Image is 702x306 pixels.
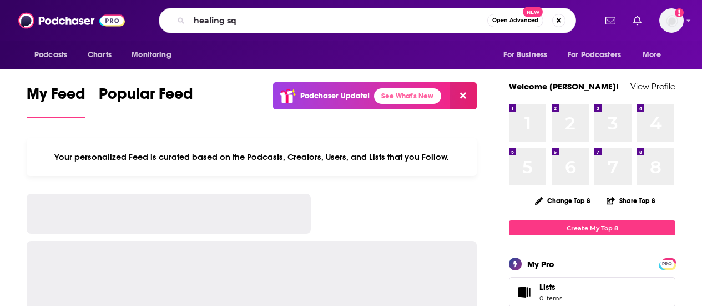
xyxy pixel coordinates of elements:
[675,8,684,17] svg: Add a profile image
[503,47,547,63] span: For Business
[496,44,561,66] button: open menu
[487,14,543,27] button: Open AdvancedNew
[659,8,684,33] span: Logged in as lilifeinberg
[27,44,82,66] button: open menu
[124,44,185,66] button: open menu
[629,11,646,30] a: Show notifications dropdown
[189,12,487,29] input: Search podcasts, credits, & more...
[601,11,620,30] a: Show notifications dropdown
[492,18,538,23] span: Open Advanced
[300,91,370,101] p: Podchaser Update!
[643,47,661,63] span: More
[27,138,477,176] div: Your personalized Feed is curated based on the Podcasts, Creators, Users, and Lists that you Follow.
[560,44,637,66] button: open menu
[659,8,684,33] button: Show profile menu
[99,84,193,110] span: Popular Feed
[27,84,85,118] a: My Feed
[660,260,674,268] span: PRO
[18,10,125,31] img: Podchaser - Follow, Share and Rate Podcasts
[606,190,656,212] button: Share Top 8
[27,84,85,110] span: My Feed
[374,88,441,104] a: See What's New
[523,7,543,17] span: New
[513,284,535,300] span: Lists
[630,81,675,92] a: View Profile
[660,259,674,268] a: PRO
[88,47,112,63] span: Charts
[509,220,675,235] a: Create My Top 8
[132,47,171,63] span: Monitoring
[635,44,675,66] button: open menu
[539,282,555,292] span: Lists
[99,84,193,118] a: Popular Feed
[527,259,554,269] div: My Pro
[34,47,67,63] span: Podcasts
[539,282,562,292] span: Lists
[509,81,619,92] a: Welcome [PERSON_NAME]!
[159,8,576,33] div: Search podcasts, credits, & more...
[568,47,621,63] span: For Podcasters
[539,294,562,302] span: 0 items
[659,8,684,33] img: User Profile
[528,194,597,208] button: Change Top 8
[80,44,118,66] a: Charts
